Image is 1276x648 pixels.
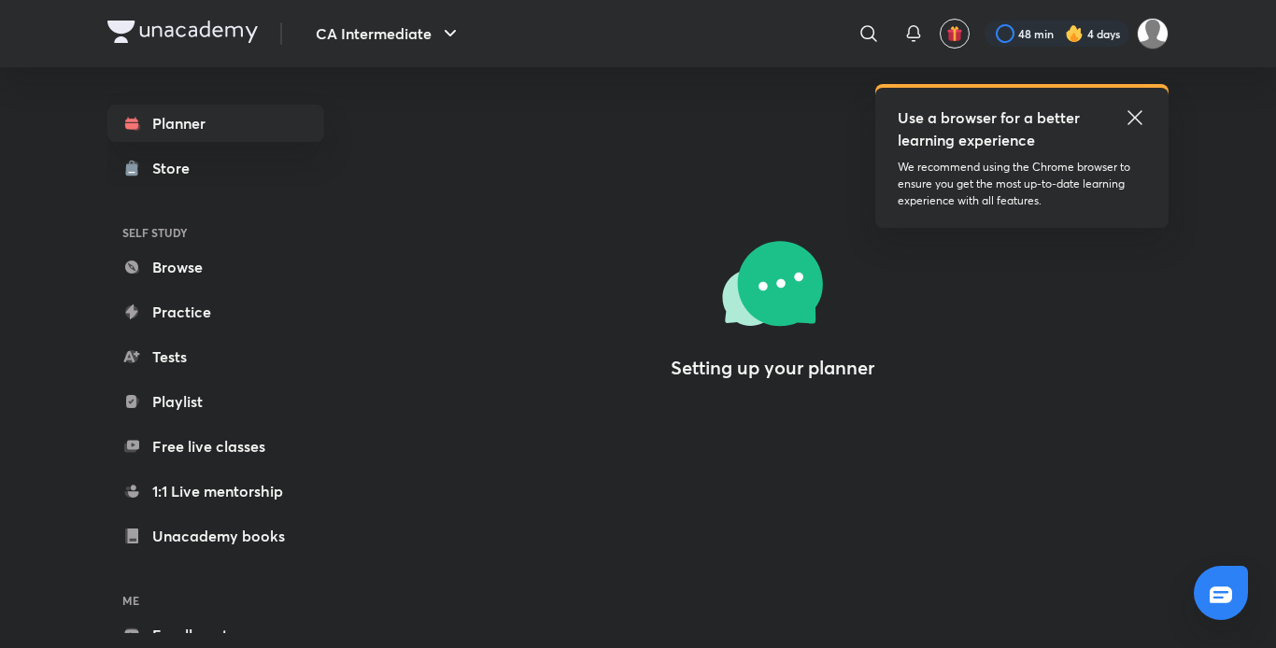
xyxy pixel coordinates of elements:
h5: Use a browser for a better learning experience [898,106,1084,151]
a: Browse [107,248,324,286]
a: Playlist [107,383,324,420]
h4: Setting up your planner [671,357,874,379]
button: CA Intermediate [305,15,473,52]
button: avatar [940,19,970,49]
a: Free live classes [107,428,324,465]
a: 1:1 Live mentorship [107,472,324,510]
a: Unacademy books [107,517,324,555]
img: Pooja Rajput [1137,18,1169,49]
div: Store [152,157,201,179]
h6: ME [107,585,324,616]
a: Tests [107,338,324,375]
img: avatar [946,25,963,42]
a: Practice [107,293,324,331]
p: We recommend using the Chrome browser to ensure you get the most up-to-date learning experience w... [898,159,1146,209]
h6: SELF STUDY [107,217,324,248]
img: Company Logo [107,21,258,43]
img: streak [1065,24,1084,43]
a: Planner [107,105,324,142]
a: Company Logo [107,21,258,48]
a: Store [107,149,324,187]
